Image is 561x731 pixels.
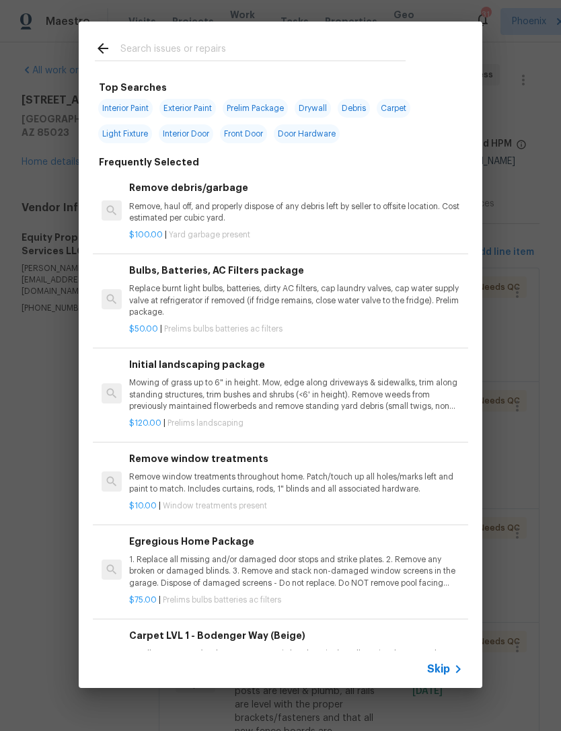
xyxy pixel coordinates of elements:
h6: Bulbs, Batteries, AC Filters package [129,263,463,278]
h6: Initial landscaping package [129,357,463,372]
h6: Remove debris/garbage [129,180,463,195]
p: | [129,500,463,512]
p: 1. Replace all missing and/or damaged door stops and strike plates. 2. Remove any broken or damag... [129,554,463,588]
span: Prelims landscaping [167,419,244,427]
p: Mowing of grass up to 6" in height. Mow, edge along driveways & sidewalks, trim along standing st... [129,377,463,412]
p: | [129,594,463,606]
span: Prelim Package [223,99,288,118]
span: $75.00 [129,596,157,604]
p: Replace burnt light bulbs, batteries, dirty AC filters, cap laundry valves, cap water supply valv... [129,283,463,317]
span: $120.00 [129,419,161,427]
span: Debris [338,99,370,118]
p: Remove, haul off, and properly dispose of any debris left by seller to offsite location. Cost est... [129,201,463,224]
p: | [129,229,463,241]
p: Install new carpet. (Bodenger Way 749 Bird Bath, Beige) at all previously carpeted locations. To ... [129,648,463,683]
p: Remove window treatments throughout home. Patch/touch up all holes/marks left and paint to match.... [129,471,463,494]
h6: Carpet LVL 1 - Bodenger Way (Beige) [129,628,463,643]
span: Skip [427,662,450,676]
span: Front Door [220,124,267,143]
h6: Top Searches [99,80,167,95]
input: Search issues or repairs [120,40,406,61]
span: $100.00 [129,231,163,239]
span: Interior Paint [98,99,153,118]
span: Window treatments present [163,502,267,510]
span: $50.00 [129,325,158,333]
h6: Frequently Selected [99,155,199,169]
h6: Egregious Home Package [129,534,463,549]
span: Exterior Paint [159,99,216,118]
h6: Remove window treatments [129,451,463,466]
span: Light Fixture [98,124,152,143]
span: Drywall [295,99,331,118]
span: Prelims bulbs batteries ac filters [164,325,283,333]
p: | [129,418,463,429]
span: Yard garbage present [169,231,250,239]
p: | [129,323,463,335]
span: Interior Door [159,124,213,143]
span: Carpet [377,99,410,118]
span: Door Hardware [274,124,340,143]
span: $10.00 [129,502,157,510]
span: Prelims bulbs batteries ac filters [163,596,281,604]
